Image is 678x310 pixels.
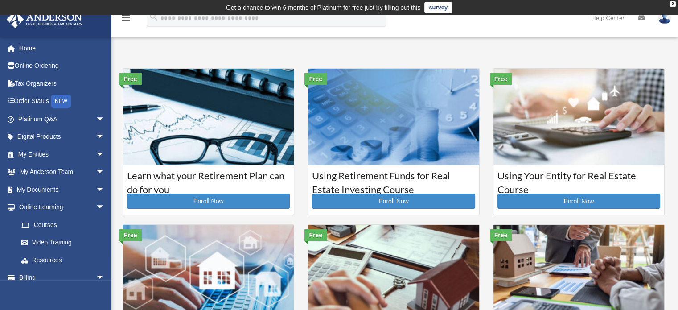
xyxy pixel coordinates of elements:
div: Free [119,229,142,241]
a: Resources [12,251,118,269]
span: arrow_drop_down [96,181,114,199]
h3: Using Retirement Funds for Real Estate Investing Course [312,169,475,191]
div: Free [304,73,327,85]
span: arrow_drop_down [96,145,114,164]
a: menu [120,16,131,23]
a: Courses [12,216,114,234]
a: Order StatusNEW [6,92,118,111]
div: Free [119,73,142,85]
i: search [149,12,159,22]
div: Free [304,229,327,241]
a: My Documentsarrow_drop_down [6,181,118,198]
a: My Entitiesarrow_drop_down [6,145,118,163]
div: Get a chance to win 6 months of Platinum for free just by filling out this [226,2,421,13]
a: Enroll Now [312,194,475,209]
a: My Anderson Teamarrow_drop_down [6,163,118,181]
img: User Pic [658,11,671,24]
a: Platinum Q&Aarrow_drop_down [6,110,118,128]
div: close [670,1,676,7]
i: menu [120,12,131,23]
div: Free [490,73,512,85]
a: Online Learningarrow_drop_down [6,198,118,216]
h3: Learn what your Retirement Plan can do for you [127,169,290,191]
a: Video Training [12,234,118,252]
a: Enroll Now [127,194,290,209]
div: Free [490,229,512,241]
a: survey [424,2,452,13]
h3: Using Your Entity for Real Estate Course [497,169,660,191]
span: arrow_drop_down [96,128,114,146]
span: arrow_drop_down [96,110,114,128]
span: arrow_drop_down [96,198,114,217]
span: arrow_drop_down [96,163,114,182]
a: Tax Organizers [6,74,118,92]
a: Online Ordering [6,57,118,75]
img: Anderson Advisors Platinum Portal [4,11,85,28]
div: NEW [51,95,71,108]
span: arrow_drop_down [96,269,114,287]
a: Digital Productsarrow_drop_down [6,128,118,146]
a: Enroll Now [497,194,660,209]
a: Billingarrow_drop_down [6,269,118,287]
a: Home [6,39,118,57]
